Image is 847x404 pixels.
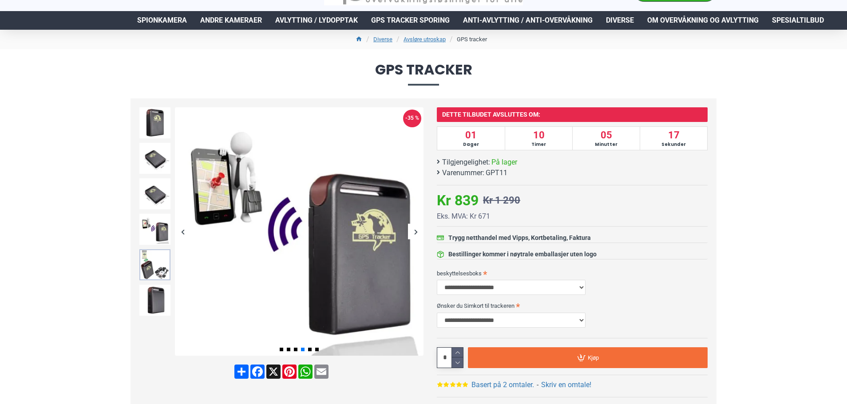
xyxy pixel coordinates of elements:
[442,168,484,178] b: Varenummer:
[294,348,297,351] span: Go to slide 3
[491,157,517,168] span: På lager
[175,107,423,356] img: GPS tracker til person og kjøretøy- SpyGadgets.no
[641,141,706,148] span: Sekunder
[275,15,358,26] span: Avlytting / Lydopptak
[437,298,708,313] label: Ønsker du Simkort til trackeren
[194,11,269,30] a: Andre kameraer
[765,11,831,30] a: Spesialtilbud
[364,11,456,30] a: GPS Tracker Sporing
[315,348,319,351] span: Go to slide 6
[200,15,262,26] span: Andre kameraer
[588,355,599,361] span: Kjøp
[265,365,281,379] a: X
[572,127,640,150] div: 05
[438,141,504,148] span: Dager
[599,11,641,30] a: Diverse
[641,11,765,30] a: Om overvåkning og avlytting
[437,190,479,211] div: Kr 839
[442,157,490,168] b: Tilgjengelighet:
[437,127,505,150] div: 01
[537,380,538,389] b: -
[139,285,170,316] img: GPS tracker til person og kjøretøy- SpyGadgets.no
[647,15,759,26] span: Om overvåkning og avlytting
[505,127,572,150] div: 10
[301,348,305,351] span: Go to slide 4
[486,168,507,178] span: GPT11
[139,178,170,209] img: GPS tracker til person og kjøretøy- SpyGadgets.no
[574,141,639,148] span: Minutter
[404,35,446,44] a: Avsløre utroskap
[448,250,597,259] div: Bestillinger kommer i nøytrale emballasjer uten logo
[234,365,249,379] a: Share
[483,193,520,208] div: Kr 1 290
[448,233,591,243] div: Trygg netthandel med Vipps, Kortbetaling, Faktura
[249,365,265,379] a: Facebook
[606,15,634,26] span: Diverse
[463,15,593,26] span: Anti-avlytting / Anti-overvåkning
[437,107,708,122] h5: Dette tilbudet avsluttes om:
[772,15,824,26] span: Spesialtilbud
[269,11,364,30] a: Avlytting / Lydopptak
[408,224,423,239] div: Next slide
[139,214,170,245] img: GPS tracker til person og kjøretøy- SpyGadgets.no
[541,380,591,390] a: Skriv en omtale!
[175,224,190,239] div: Previous slide
[437,266,708,280] label: beskyttelsesboks
[281,365,297,379] a: Pinterest
[137,15,187,26] span: Spionkamera
[308,348,312,351] span: Go to slide 5
[131,11,194,30] a: Spionkamera
[456,11,599,30] a: Anti-avlytting / Anti-overvåkning
[313,365,329,379] a: Email
[371,15,450,26] span: GPS Tracker Sporing
[139,143,170,174] img: GPS tracker til person og kjøretøy- SpyGadgets.no
[139,249,170,280] img: GPS tracker til person og kjøretøy- SpyGadgets.no
[471,380,534,390] a: Basert på 2 omtaler.
[287,348,290,351] span: Go to slide 2
[640,127,707,150] div: 17
[506,141,571,148] span: Timer
[280,348,283,351] span: Go to slide 1
[139,107,170,138] img: GPS tracker til person og kjøretøy- SpyGadgets.no
[131,63,716,85] span: GPS tracker
[297,365,313,379] a: WhatsApp
[373,35,392,44] a: Diverse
